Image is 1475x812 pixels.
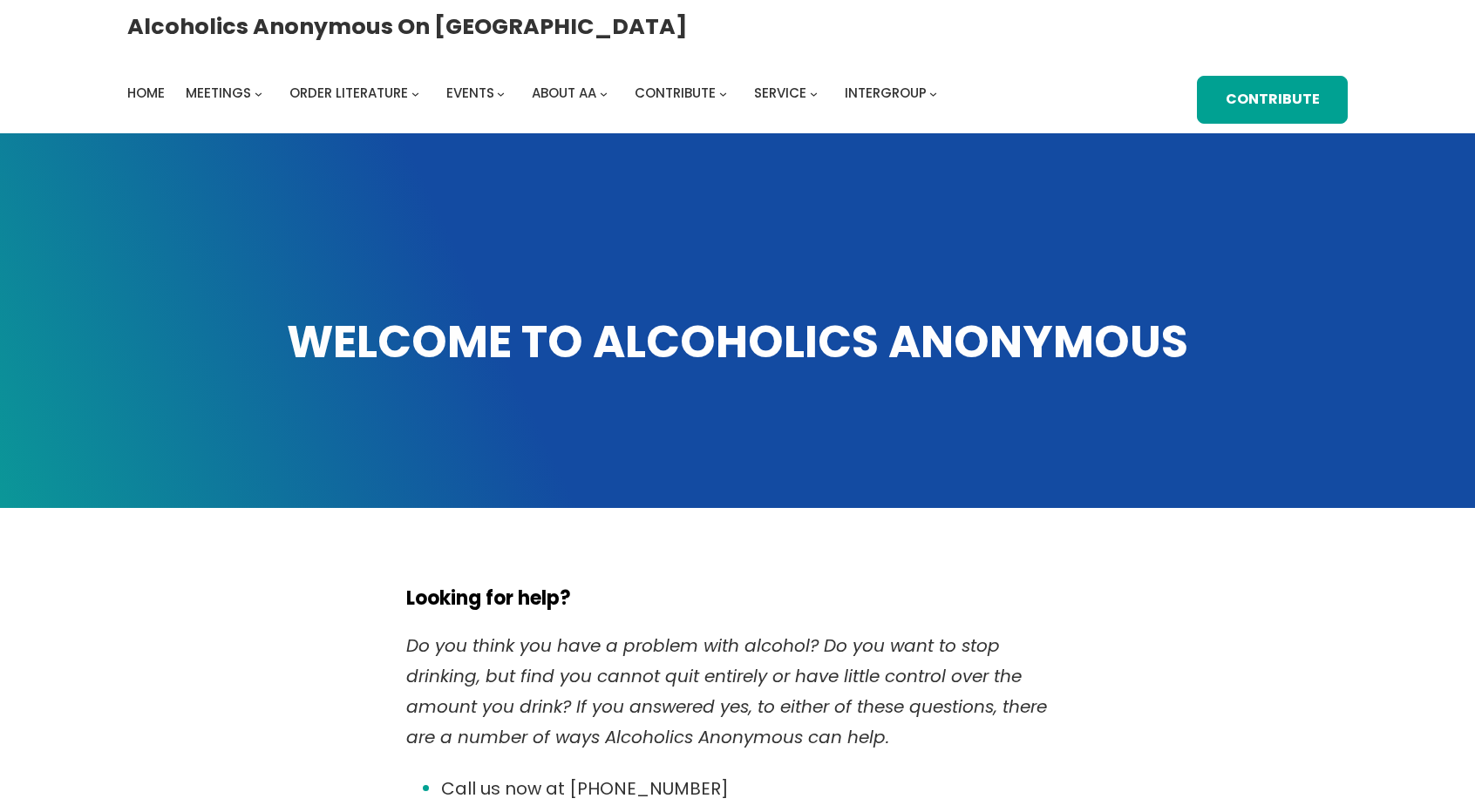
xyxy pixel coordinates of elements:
[497,90,505,98] button: Events submenu
[255,90,262,98] button: Meetings submenu
[845,81,927,105] a: Intergroup
[635,84,716,102] span: Contribute
[127,81,943,105] nav: Intergroup
[754,81,806,105] a: Service
[446,81,494,105] a: Events
[186,84,251,102] span: Meetings
[929,90,937,98] button: Intergroup submenu
[127,6,687,46] a: Alcoholics Anonymous on [GEOGRAPHIC_DATA]
[406,633,1047,749] em: Do you think you have a problem with alcohol? Do you want to stop drinking, but find you cannot q...
[532,84,596,102] span: About AA
[127,312,1348,372] h1: WELCOME TO ALCOHOLICS ANONYMOUS
[845,84,927,102] span: Intergroup
[446,84,494,102] span: Events
[719,90,727,98] button: Contribute submenu
[600,90,608,98] button: About AA submenu
[441,774,1069,804] li: Call us now at [PHONE_NUMBER]
[532,81,596,105] a: About AA
[127,84,165,102] span: Home
[635,81,716,105] a: Contribute
[289,84,408,102] span: Order Literature
[754,84,806,102] span: Service
[186,81,251,105] a: Meetings
[411,90,419,98] button: Order Literature submenu
[1197,76,1348,124] a: Contribute
[127,81,165,105] a: Home
[810,90,818,98] button: Service submenu
[406,587,1069,610] h5: Looking for help?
